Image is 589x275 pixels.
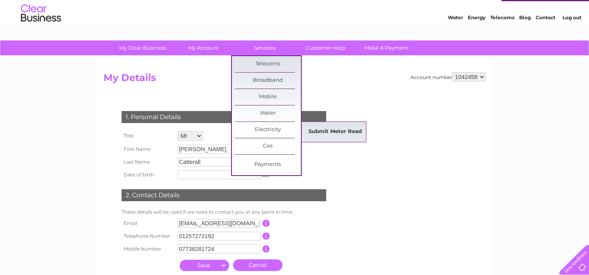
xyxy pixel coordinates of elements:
a: Mobile [235,89,301,105]
input: Information [262,220,270,227]
th: Email [120,217,176,230]
div: Account number [410,72,485,82]
div: 2. Contact Details [122,189,326,201]
a: Broadband [235,73,301,89]
th: Last Name [120,156,176,168]
a: Blog [519,34,531,40]
a: Cancel [233,259,282,271]
a: Log out [563,34,581,40]
input: Submit [180,260,229,271]
img: logo.png [20,21,61,45]
input: Information [262,233,270,240]
div: Clear Business is a trading name of Verastar Limited (registered in [GEOGRAPHIC_DATA] No. 3667643... [106,4,485,39]
a: Electricity [235,122,301,138]
th: Title [120,129,176,143]
th: Mobile Number [120,243,176,255]
a: Telecoms [235,56,301,72]
a: My Account [171,40,237,55]
a: Contact [536,34,555,40]
a: Services [232,40,298,55]
a: 0333 014 3131 [438,4,493,14]
a: My Clear Business [110,40,176,55]
th: First Name [120,143,176,156]
a: Water [235,105,301,121]
th: Date of birth [120,168,176,181]
a: Payments [235,157,301,173]
input: Information [262,245,270,253]
a: Telecoms [490,34,514,40]
h2: My Details [104,72,485,87]
a: Make A Payment [353,40,420,55]
a: Water [448,34,463,40]
td: These details will be used if we need to contact you at any point in time. [120,207,328,217]
a: Energy [468,34,485,40]
a: Gas [235,138,301,154]
a: Submit Meter Read [302,124,368,140]
a: Customer Help [292,40,359,55]
div: 1. Personal Details [122,111,326,123]
th: Telephone Number [120,230,176,243]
